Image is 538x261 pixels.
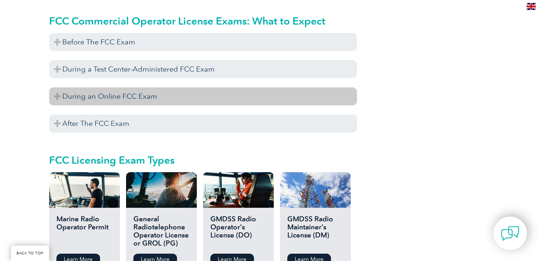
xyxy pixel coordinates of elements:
[527,3,536,10] img: en
[49,33,357,51] h3: Before The FCC Exam
[56,215,113,248] h2: Marine Radio Operator Permit
[210,215,266,248] h2: GMDSS Radio Operator’s License (DO)
[49,87,357,105] h3: During an Online FCC Exam
[501,224,519,243] img: contact-chat.png
[49,15,357,27] h2: FCC Commercial Operator License Exams: What to Expect
[287,215,343,248] h2: GMDSS Radio Maintainer’s License (DM)
[11,246,49,261] a: BACK TO TOP
[49,154,357,166] h2: FCC Licensing Exam Types
[49,115,357,133] h3: After The FCC Exam
[49,60,357,78] h3: During a Test Center-Administered FCC Exam
[133,215,189,248] h2: General Radiotelephone Operator License or GROL (PG)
